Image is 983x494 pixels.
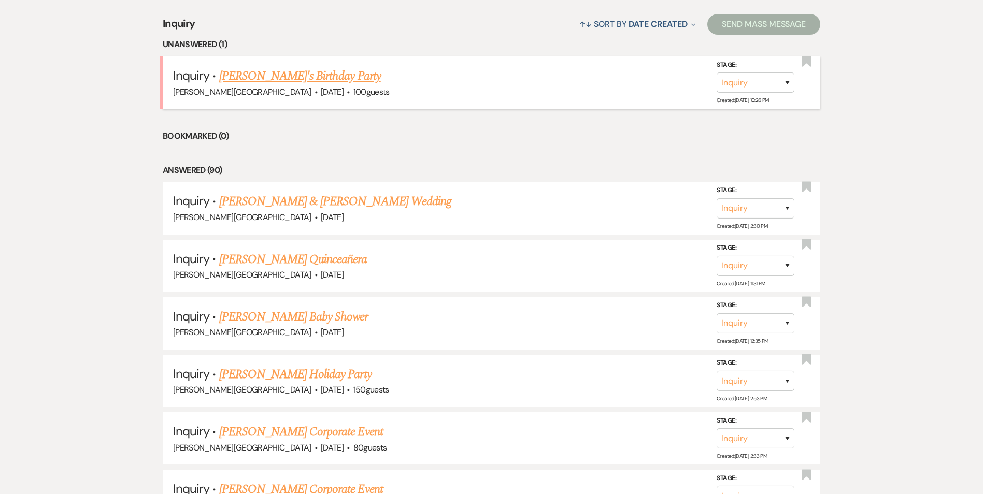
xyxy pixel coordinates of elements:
[717,473,794,484] label: Stage:
[353,86,390,97] span: 100 guests
[219,365,372,384] a: [PERSON_NAME] Holiday Party
[173,212,311,223] span: [PERSON_NAME][GEOGRAPHIC_DATA]
[173,193,209,209] span: Inquiry
[163,16,195,38] span: Inquiry
[717,185,794,196] label: Stage:
[321,86,344,97] span: [DATE]
[173,67,209,83] span: Inquiry
[219,192,451,211] a: [PERSON_NAME] & [PERSON_NAME] Wedding
[163,38,820,51] li: Unanswered (1)
[219,308,368,326] a: [PERSON_NAME] Baby Shower
[173,366,209,382] span: Inquiry
[717,300,794,311] label: Stage:
[579,19,592,30] span: ↑↓
[717,338,768,344] span: Created: [DATE] 12:35 PM
[717,222,767,229] span: Created: [DATE] 2:30 PM
[717,415,794,427] label: Stage:
[173,423,209,439] span: Inquiry
[717,242,794,254] label: Stage:
[163,129,820,143] li: Bookmarked (0)
[321,269,344,280] span: [DATE]
[717,59,794,70] label: Stage:
[219,250,367,269] a: [PERSON_NAME] Quinceañera
[629,19,687,30] span: Date Created
[717,97,768,104] span: Created: [DATE] 10:26 PM
[219,423,383,441] a: [PERSON_NAME] Corporate Event
[321,384,344,395] span: [DATE]
[575,10,700,38] button: Sort By Date Created
[163,164,820,177] li: Answered (90)
[173,308,209,324] span: Inquiry
[173,327,311,338] span: [PERSON_NAME][GEOGRAPHIC_DATA]
[173,86,311,97] span: [PERSON_NAME][GEOGRAPHIC_DATA]
[717,280,765,287] span: Created: [DATE] 11:31 PM
[707,14,820,35] button: Send Mass Message
[717,357,794,369] label: Stage:
[353,384,389,395] span: 150 guests
[353,442,387,453] span: 80 guests
[717,395,767,402] span: Created: [DATE] 2:53 PM
[173,384,311,395] span: [PERSON_NAME][GEOGRAPHIC_DATA]
[173,442,311,453] span: [PERSON_NAME][GEOGRAPHIC_DATA]
[321,442,344,453] span: [DATE]
[219,67,381,85] a: [PERSON_NAME]'s Birthday Party
[321,327,344,338] span: [DATE]
[321,212,344,223] span: [DATE]
[173,269,311,280] span: [PERSON_NAME][GEOGRAPHIC_DATA]
[717,453,767,459] span: Created: [DATE] 2:33 PM
[173,251,209,267] span: Inquiry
